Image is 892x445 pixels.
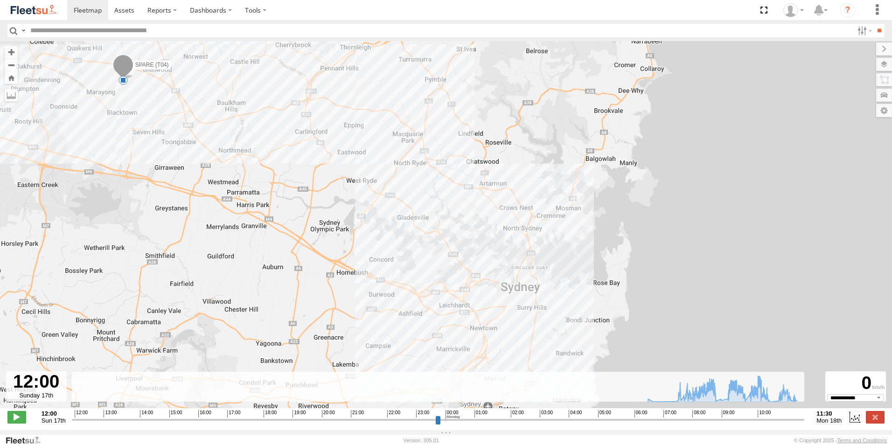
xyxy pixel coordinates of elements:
img: fleetsu-logo-horizontal.svg [9,4,58,16]
span: 15:00 [169,410,182,417]
span: 07:00 [663,410,676,417]
span: 19:00 [293,410,306,417]
span: 10:00 [758,410,771,417]
span: 04:00 [569,410,582,417]
a: Terms and Conditions [837,438,887,443]
span: 03:00 [540,410,553,417]
label: Map Settings [876,104,892,117]
button: Zoom in [5,46,18,58]
button: Zoom out [5,58,18,71]
span: 21:00 [351,410,364,417]
strong: 12:00 [42,410,66,417]
span: 23:00 [416,410,429,417]
span: 22:00 [387,410,400,417]
label: Search Filter Options [854,24,874,37]
span: 02:00 [511,410,524,417]
span: 00:00 [446,410,460,421]
div: Hugh Edmunds [780,3,807,17]
span: 18:00 [264,410,277,417]
span: 06:00 [634,410,648,417]
span: Mon 18th Aug 2025 [816,417,842,424]
span: 20:00 [322,410,335,417]
strong: 11:30 [816,410,842,417]
label: Measure [5,89,18,102]
span: 08:00 [692,410,705,417]
span: 01:00 [474,410,488,417]
a: Visit our Website [5,436,48,445]
div: 7 [118,76,128,85]
span: 13:00 [104,410,117,417]
label: Close [866,411,885,423]
span: 09:00 [722,410,735,417]
i: ? [840,3,855,18]
span: 05:00 [598,410,611,417]
span: Sun 17th Aug 2025 [42,417,66,424]
div: Version: 305.01 [404,438,439,443]
div: 0 [827,373,885,394]
span: 14:00 [140,410,153,417]
div: © Copyright 2025 - [794,438,887,443]
button: Zoom Home [5,71,18,84]
label: Play/Stop [7,411,26,423]
span: 17:00 [227,410,240,417]
span: 12:00 [75,410,88,417]
span: 16:00 [198,410,211,417]
span: SPARE (T04) [135,62,169,68]
label: Search Query [20,24,27,37]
